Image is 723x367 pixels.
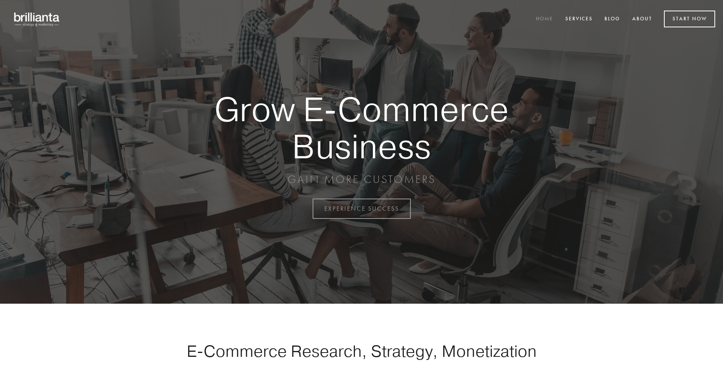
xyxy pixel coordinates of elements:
a: EXPERIENCE SUCCESS [313,199,411,219]
h1: E-Commerce Research, Strategy, Monetization [162,341,561,361]
a: About [627,13,657,26]
a: Home [531,13,558,26]
img: brillianta - research, strategy, marketing [8,8,67,30]
strong: Grow E-Commerce Business [187,91,536,165]
a: Start Now [664,11,715,27]
a: Blog [599,13,625,26]
p: GAIN MORE CUSTOMERS [187,172,536,186]
a: Services [560,13,598,26]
